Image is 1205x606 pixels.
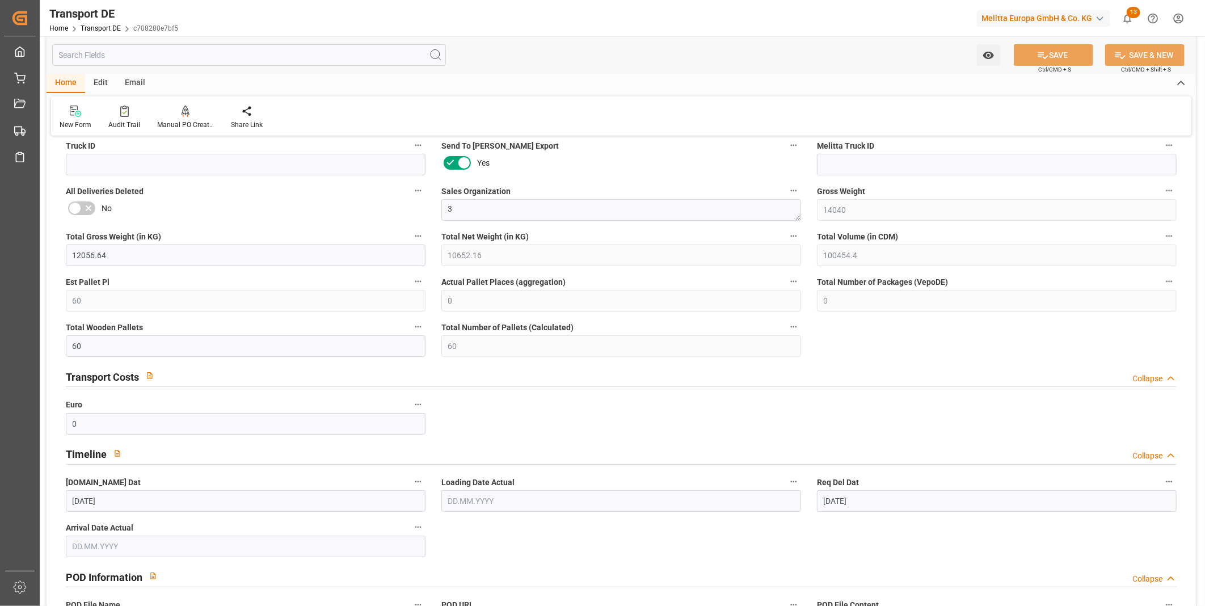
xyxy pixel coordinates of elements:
span: Euro [66,399,82,411]
input: DD.MM.YYYY [441,490,801,512]
textarea: 3 [441,199,801,221]
span: Send To [PERSON_NAME] Export [441,140,559,152]
button: Euro [411,397,425,412]
button: View description [142,565,164,587]
span: Actual Pallet Places (aggregation) [441,276,566,288]
button: Total Gross Weight (in KG) [411,229,425,243]
button: View description [107,443,128,464]
button: Loading Date Actual [786,474,801,489]
span: Total Gross Weight (in KG) [66,231,161,243]
span: No [102,203,112,214]
div: Collapse [1132,450,1162,462]
button: All Deliveries Deleted [411,183,425,198]
span: Total Net Weight (in KG) [441,231,529,243]
span: Arrival Date Actual [66,522,133,534]
h2: Timeline [66,447,107,462]
span: Yes [477,157,490,169]
span: Ctrl/CMD + S [1038,65,1071,74]
span: Melitta Truck ID [817,140,874,152]
button: Total Wooden Pallets [411,319,425,334]
a: Transport DE [81,24,121,32]
button: Total Number of Pallets (Calculated) [786,319,801,334]
span: Truck ID [66,140,95,152]
button: Arrival Date Actual [411,520,425,535]
span: All Deliveries Deleted [66,186,144,197]
a: Home [49,24,68,32]
input: DD.MM.YYYY [66,490,425,512]
span: Total Volume (in CDM) [817,231,898,243]
span: Total Number of Packages (VepoDE) [817,276,948,288]
span: Total Wooden Pallets [66,322,143,334]
input: DD.MM.YYYY [66,536,425,557]
button: Total Number of Packages (VepoDE) [1162,274,1177,289]
span: Loading Date Actual [441,477,515,489]
button: SAVE & NEW [1105,44,1185,66]
span: Req Del Dat [817,477,859,489]
h2: Transport Costs [66,369,139,385]
span: [DOMAIN_NAME] Dat [66,477,141,489]
span: 13 [1127,7,1140,18]
button: View description [139,365,161,386]
h2: POD Information [66,570,142,585]
button: Sales Organization [786,183,801,198]
div: Collapse [1132,373,1162,385]
button: Help Center [1140,6,1166,31]
div: Melitta Europa GmbH & Co. KG [977,10,1110,27]
button: Truck ID [411,138,425,153]
div: Collapse [1132,573,1162,585]
button: open menu [977,44,1000,66]
span: Ctrl/CMD + Shift + S [1121,65,1171,74]
button: Melitta Truck ID [1162,138,1177,153]
button: [DOMAIN_NAME] Dat [411,474,425,489]
div: Audit Trail [108,120,140,130]
button: Gross Weight [1162,183,1177,198]
div: Transport DE [49,5,178,22]
span: Sales Organization [441,186,511,197]
button: Total Net Weight (in KG) [786,229,801,243]
button: Actual Pallet Places (aggregation) [786,274,801,289]
span: Est Pallet Pl [66,276,109,288]
button: Req Del Dat [1162,474,1177,489]
div: Share Link [231,120,263,130]
button: Send To [PERSON_NAME] Export [786,138,801,153]
div: Home [47,74,85,93]
input: DD.MM.YYYY [817,490,1177,512]
button: Total Volume (in CDM) [1162,229,1177,243]
div: Edit [85,74,116,93]
button: show 13 new notifications [1115,6,1140,31]
div: New Form [60,120,91,130]
div: Email [116,74,154,93]
button: SAVE [1014,44,1093,66]
span: Gross Weight [817,186,865,197]
button: Est Pallet Pl [411,274,425,289]
input: Search Fields [52,44,446,66]
div: Manual PO Creation [157,120,214,130]
span: Total Number of Pallets (Calculated) [441,322,574,334]
button: Melitta Europa GmbH & Co. KG [977,7,1115,29]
